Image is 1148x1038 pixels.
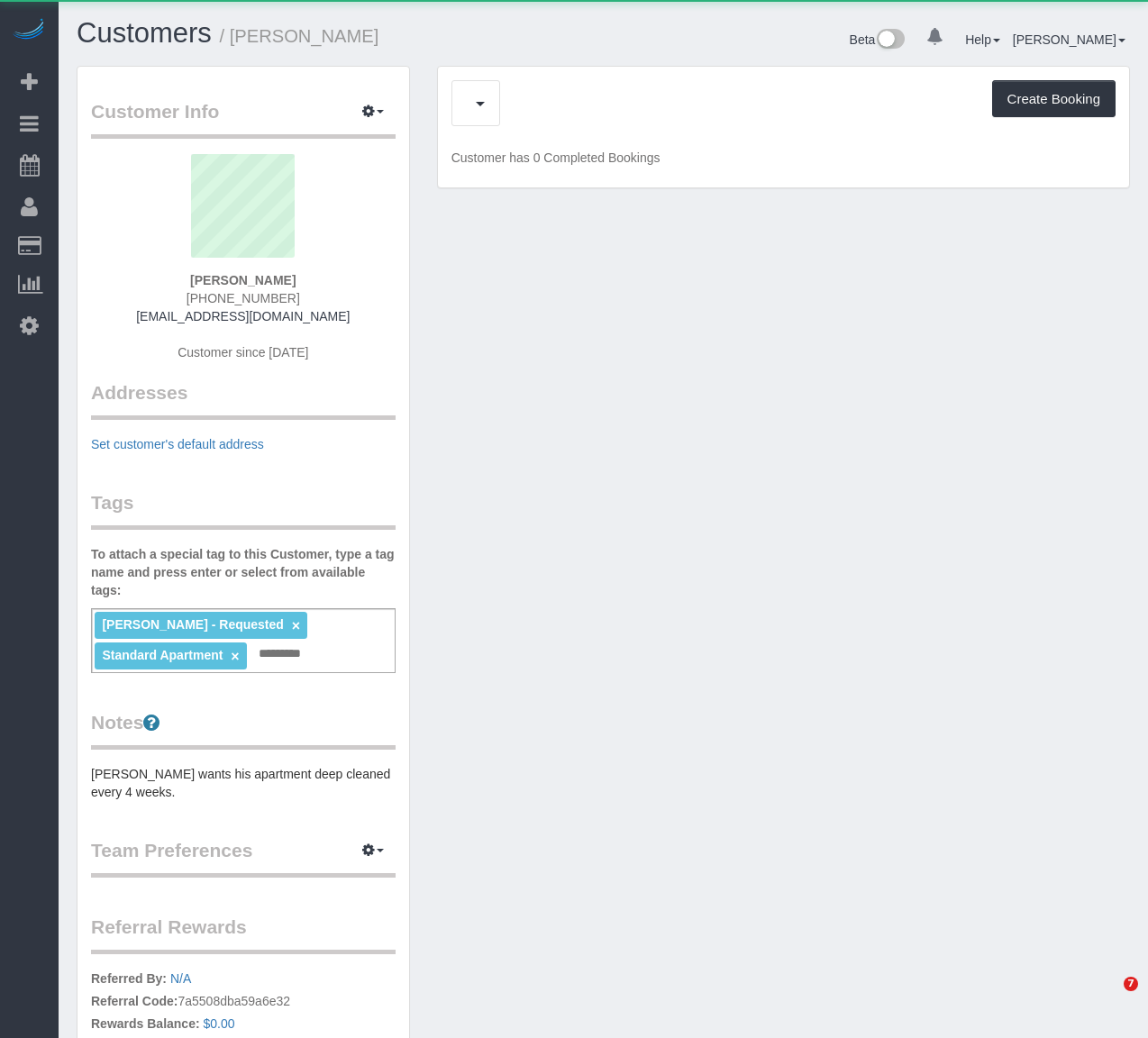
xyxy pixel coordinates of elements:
a: [EMAIL_ADDRESS][DOMAIN_NAME] [136,309,350,323]
p: 7a5508dba59a6e32 [91,970,396,1037]
img: Automaid Logo [11,18,47,43]
label: Referred By: [91,970,167,988]
small: / [PERSON_NAME] [220,26,379,46]
label: To attach a special tag to this Customer, type a tag name and press enter or select from availabl... [91,545,396,599]
span: [PERSON_NAME] - Requested [102,617,283,632]
label: Rewards Balance: [91,1015,200,1033]
img: New interface [875,29,905,52]
span: [PHONE_NUMBER] [187,291,300,305]
button: Create Booking [992,80,1116,118]
label: Referral Code: [91,992,178,1010]
a: Set customer's default address [91,437,264,451]
legend: Referral Rewards [91,914,396,954]
a: × [231,649,239,664]
legend: Customer Info [91,98,396,139]
a: Help [965,32,1000,47]
iframe: Intercom live chat [1087,977,1130,1020]
a: $0.00 [204,1016,235,1031]
a: × [292,618,300,633]
a: [PERSON_NAME] [1013,32,1125,47]
span: Customer since [DATE] [178,345,308,360]
strong: [PERSON_NAME] [190,273,296,287]
legend: Notes [91,709,396,750]
legend: Tags [91,489,396,530]
p: Customer has 0 Completed Bookings [451,149,1116,167]
a: Beta [850,32,906,47]
pre: [PERSON_NAME] wants his apartment deep cleaned every 4 weeks. [91,765,396,801]
span: Standard Apartment [102,648,223,662]
a: N/A [170,971,191,986]
legend: Team Preferences [91,837,396,878]
a: Customers [77,17,212,49]
span: 7 [1124,977,1138,991]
